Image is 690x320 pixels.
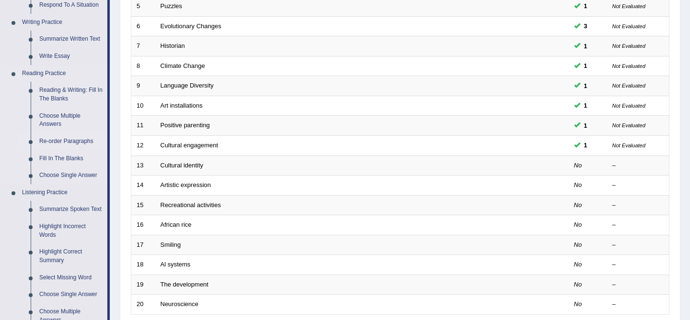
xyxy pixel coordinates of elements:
[612,103,645,109] small: Not Evaluated
[612,280,664,289] div: –
[131,215,155,235] td: 16
[131,16,155,36] td: 6
[580,61,591,71] span: You can still take this question
[35,243,107,269] a: Highlight Correct Summary
[612,23,645,29] small: Not Evaluated
[574,162,582,169] em: No
[161,22,221,30] a: Evolutionary Changes
[161,261,191,268] a: Al systems
[612,83,645,88] small: Not Evaluated
[574,261,582,268] em: No
[580,100,591,110] span: You can still take this question
[35,31,107,48] a: Summarize Written Text
[580,140,591,150] span: You can still take this question
[35,286,107,303] a: Choose Single Answer
[35,201,107,218] a: Summarize Spoken Text
[612,143,645,148] small: Not Evaluated
[161,42,185,49] a: Historian
[131,76,155,96] td: 9
[131,255,155,275] td: 18
[161,300,199,308] a: Neuroscience
[18,14,107,31] a: Writing Practice
[574,221,582,228] em: No
[612,300,664,309] div: –
[612,241,664,250] div: –
[161,221,192,228] a: African rice
[612,201,664,210] div: –
[131,135,155,155] td: 12
[35,108,107,133] a: Choose Multiple Answers
[131,176,155,196] td: 14
[612,122,645,128] small: Not Evaluated
[35,133,107,150] a: Re-order Paragraphs
[131,116,155,136] td: 11
[161,102,203,109] a: Art installations
[580,1,591,11] span: You can still take this question
[574,241,582,248] em: No
[580,41,591,51] span: You can still take this question
[612,260,664,269] div: –
[161,62,205,69] a: Climate Change
[574,181,582,188] em: No
[161,281,208,288] a: The development
[574,300,582,308] em: No
[18,184,107,201] a: Listening Practice
[161,142,218,149] a: Cultural engagement
[35,167,107,184] a: Choose Single Answer
[612,63,645,69] small: Not Evaluated
[161,162,204,169] a: Cultural identity
[131,155,155,176] td: 13
[161,241,181,248] a: Smiling
[131,56,155,76] td: 8
[161,201,221,209] a: Recreational activities
[580,81,591,91] span: You can still take this question
[35,150,107,167] a: Fill In The Blanks
[18,65,107,82] a: Reading Practice
[35,269,107,287] a: Select Missing Word
[612,161,664,170] div: –
[161,2,183,10] a: Puzzles
[612,181,664,190] div: –
[131,195,155,215] td: 15
[574,201,582,209] em: No
[574,281,582,288] em: No
[161,82,214,89] a: Language Diversity
[161,121,210,129] a: Positive parenting
[580,121,591,131] span: You can still take this question
[35,48,107,65] a: Write Essay
[131,96,155,116] td: 10
[131,275,155,295] td: 19
[612,3,645,9] small: Not Evaluated
[161,181,211,188] a: Artistic expression
[612,221,664,230] div: –
[35,82,107,107] a: Reading & Writing: Fill In The Blanks
[612,43,645,49] small: Not Evaluated
[131,36,155,56] td: 7
[35,218,107,243] a: Highlight Incorrect Words
[131,295,155,315] td: 20
[580,21,591,31] span: You can still take this question
[131,235,155,255] td: 17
